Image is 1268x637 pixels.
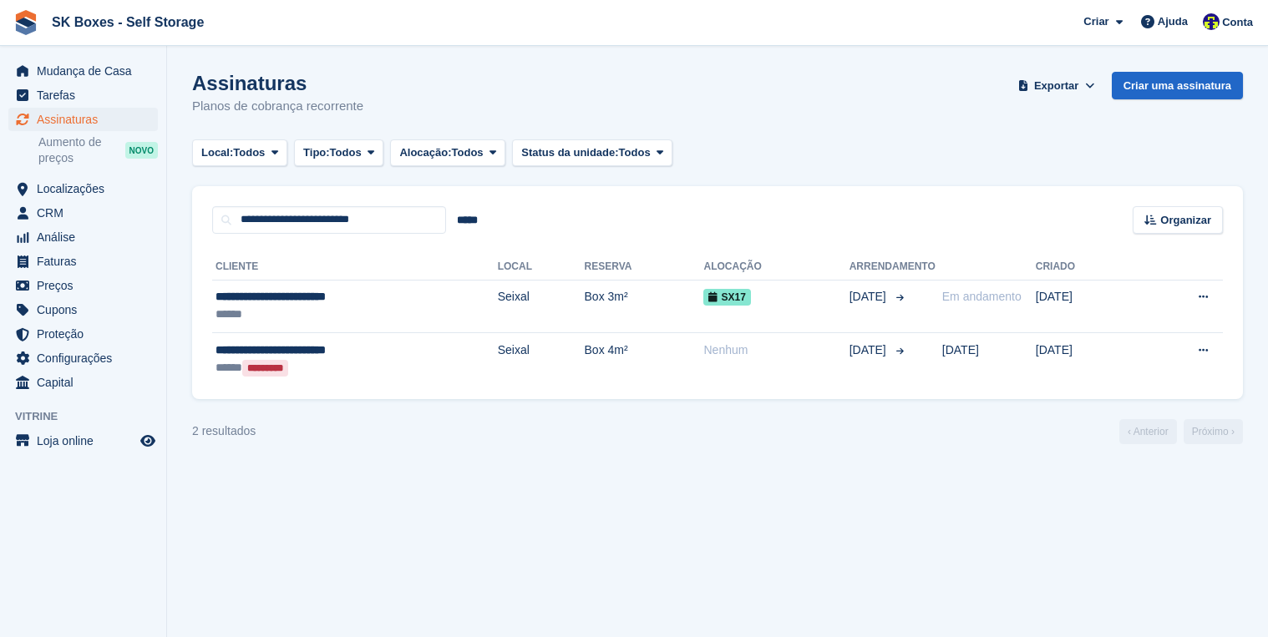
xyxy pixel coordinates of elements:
[37,298,137,321] span: Cupons
[498,280,585,333] td: Seixal
[1083,13,1108,30] span: Criar
[8,177,158,200] a: menu
[8,201,158,225] a: menu
[1015,72,1098,99] button: Exportar
[1119,419,1177,444] a: Anterior
[452,144,484,161] span: Todos
[233,144,265,161] span: Todos
[850,341,890,359] span: [DATE]
[8,83,158,107] a: menu
[37,108,137,131] span: Assinaturas
[1222,14,1253,31] span: Conta
[585,280,704,333] td: Box 3m²
[1203,13,1220,30] img: Rita Ferreira
[303,144,330,161] span: Tipo:
[294,139,383,167] button: Tipo: Todos
[37,225,137,249] span: Análise
[1034,78,1078,94] span: Exportar
[212,254,498,281] th: Cliente
[619,144,651,161] span: Todos
[201,144,233,161] span: Local:
[8,108,158,131] a: menu
[1160,212,1211,229] span: Organizar
[1184,419,1243,444] a: Próximo
[8,59,158,83] a: menu
[37,250,137,273] span: Faturas
[390,139,505,167] button: Alocação: Todos
[1116,419,1246,444] nav: Page
[37,83,137,107] span: Tarefas
[498,254,585,281] th: Local
[8,274,158,297] a: menu
[521,144,618,161] span: Status da unidade:
[192,139,287,167] button: Local: Todos
[192,422,256,440] div: 2 resultados
[512,139,672,167] button: Status da unidade: Todos
[585,254,704,281] th: Reserva
[138,431,158,451] a: Loja de pré-visualização
[37,429,137,452] span: Loja online
[8,250,158,273] a: menu
[942,343,979,356] span: [DATE]
[585,333,704,386] td: Box 4m²
[8,298,158,321] a: menu
[37,371,137,394] span: Capital
[703,341,849,359] div: Nenhum
[38,134,158,167] a: Aumento de preços NOVO
[8,225,158,249] a: menu
[37,346,137,370] span: Configurações
[703,254,849,281] th: Alocação
[37,59,137,83] span: Mudança de Casa
[330,144,362,161] span: Todos
[125,142,158,159] div: NOVO
[37,201,137,225] span: CRM
[192,72,363,94] h1: Assinaturas
[37,322,137,346] span: Proteção
[8,371,158,394] a: menu
[1036,280,1135,333] td: [DATE]
[1112,72,1243,99] a: Criar uma assinatura
[15,408,166,425] span: Vitrine
[703,289,750,306] span: SX17
[850,288,890,306] span: [DATE]
[192,97,363,116] p: Planos de cobrança recorrente
[13,10,38,35] img: stora-icon-8386f47178a22dfd0bd8f6a31ec36ba5ce8667c1dd55bd0f319d3a0aa187defe.svg
[8,346,158,370] a: menu
[38,134,125,166] span: Aumento de preços
[399,144,451,161] span: Alocação:
[498,333,585,386] td: Seixal
[37,177,137,200] span: Localizações
[45,8,210,36] a: SK Boxes - Self Storage
[8,322,158,346] a: menu
[8,429,158,452] a: menu
[942,290,1022,303] span: Em andamento
[1036,254,1135,281] th: Criado
[1158,13,1188,30] span: Ajuda
[850,254,936,281] th: Arrendamento
[37,274,137,297] span: Preços
[1036,333,1135,386] td: [DATE]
